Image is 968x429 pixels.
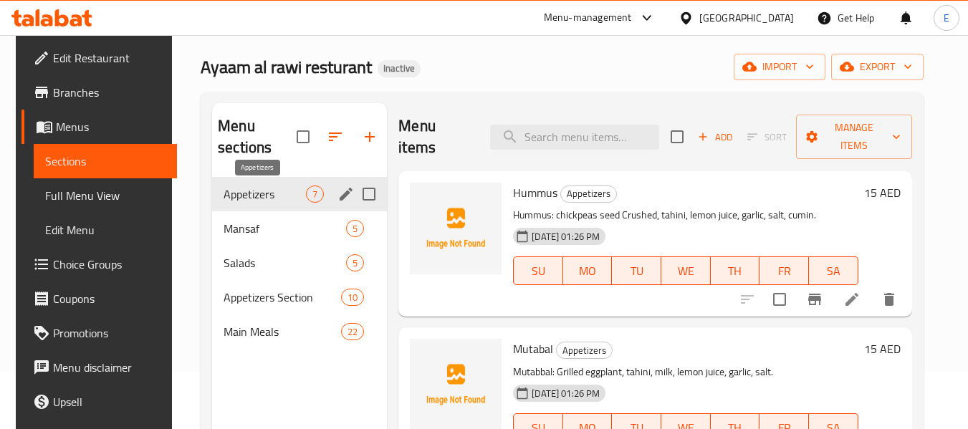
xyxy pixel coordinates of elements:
[21,385,178,419] a: Upsell
[212,314,387,349] div: Main Meals22
[306,185,324,203] div: items
[560,185,617,203] div: Appetizers
[745,58,814,76] span: import
[815,261,853,281] span: SA
[288,122,318,152] span: Select all sections
[944,10,949,26] span: E
[21,350,178,385] a: Menu disclaimer
[218,115,297,158] h2: Menu sections
[53,324,166,342] span: Promotions
[378,60,421,77] div: Inactive
[796,115,911,159] button: Manage items
[53,290,166,307] span: Coupons
[347,222,363,236] span: 5
[759,256,809,285] button: FR
[212,171,387,355] nav: Menu sections
[34,213,178,247] a: Edit Menu
[21,247,178,281] a: Choice Groups
[341,323,364,340] div: items
[21,110,178,144] a: Menus
[398,115,473,158] h2: Menu items
[53,49,166,67] span: Edit Restaurant
[544,9,632,26] div: Menu-management
[556,342,613,359] div: Appetizers
[692,126,738,148] span: Add item
[342,291,363,304] span: 10
[45,187,166,204] span: Full Menu View
[692,126,738,148] button: Add
[53,84,166,101] span: Branches
[212,177,387,211] div: Appetizers7edit
[808,119,900,155] span: Manage items
[346,254,364,271] div: items
[318,120,353,154] span: Sort sections
[519,261,557,281] span: SU
[21,75,178,110] a: Branches
[526,387,605,400] span: [DATE] 01:26 PM
[513,338,553,360] span: Mutabal
[711,256,760,285] button: TH
[341,289,364,306] div: items
[872,282,906,317] button: delete
[734,54,825,80] button: import
[843,58,912,76] span: export
[353,120,387,154] button: Add section
[212,280,387,314] div: Appetizers Section10
[809,256,858,285] button: SA
[513,206,858,224] p: Hummus: chickpeas seed Crushed, tahini, lemon juice, garlic, salt, cumin.
[34,178,178,213] a: Full Menu View
[21,281,178,316] a: Coupons
[224,254,346,271] span: Salads
[307,188,323,201] span: 7
[347,256,363,270] span: 5
[378,62,421,74] span: Inactive
[513,256,563,285] button: SU
[864,339,901,359] h6: 15 AED
[696,129,734,145] span: Add
[661,256,711,285] button: WE
[21,41,178,75] a: Edit Restaurant
[53,256,166,273] span: Choice Groups
[224,220,346,237] span: Mansaf
[342,325,363,339] span: 22
[335,183,357,205] button: edit
[738,126,796,148] span: Select section first
[563,256,613,285] button: MO
[21,316,178,350] a: Promotions
[410,183,502,274] img: Hummus
[224,323,341,340] span: Main Meals
[618,261,656,281] span: TU
[346,220,364,237] div: items
[717,261,754,281] span: TH
[34,144,178,178] a: Sections
[864,183,901,203] h6: 15 AED
[557,342,612,359] span: Appetizers
[224,185,306,203] span: Appetizers
[45,153,166,170] span: Sections
[765,261,803,281] span: FR
[53,359,166,376] span: Menu disclaimer
[513,363,858,381] p: Mutabbal: Grilled eggplant, tahini, milk, lemon juice, garlic, salt.
[53,393,166,410] span: Upsell
[56,118,166,135] span: Menus
[490,125,659,150] input: search
[667,261,705,281] span: WE
[699,10,794,26] div: [GEOGRAPHIC_DATA]
[662,122,692,152] span: Select section
[765,284,795,314] span: Select to update
[561,185,616,202] span: Appetizers
[212,211,387,246] div: Mansaf5
[224,289,341,306] span: Appetizers Section
[513,182,557,203] span: Hummus
[45,221,166,238] span: Edit Menu
[797,282,832,317] button: Branch-specific-item
[212,246,387,280] div: Salads5
[831,54,924,80] button: export
[612,256,661,285] button: TU
[526,230,605,244] span: [DATE] 01:26 PM
[843,291,861,308] a: Edit menu item
[569,261,607,281] span: MO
